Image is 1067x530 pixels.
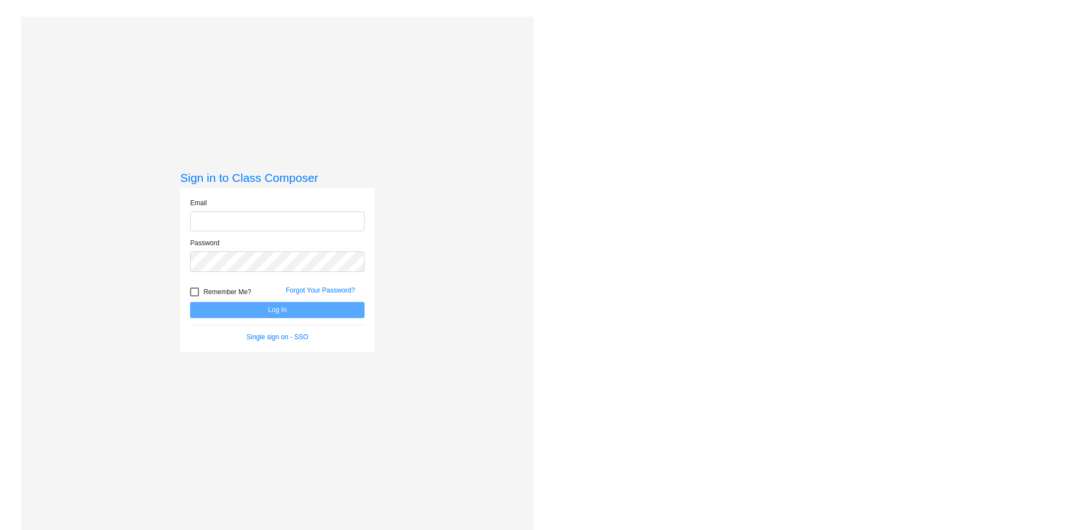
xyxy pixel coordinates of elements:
label: Password [190,238,220,248]
label: Email [190,198,207,208]
h3: Sign in to Class Composer [180,171,375,185]
a: Forgot Your Password? [286,286,355,294]
button: Log In [190,302,365,318]
span: Remember Me? [203,285,251,299]
a: Single sign on - SSO [247,333,308,341]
